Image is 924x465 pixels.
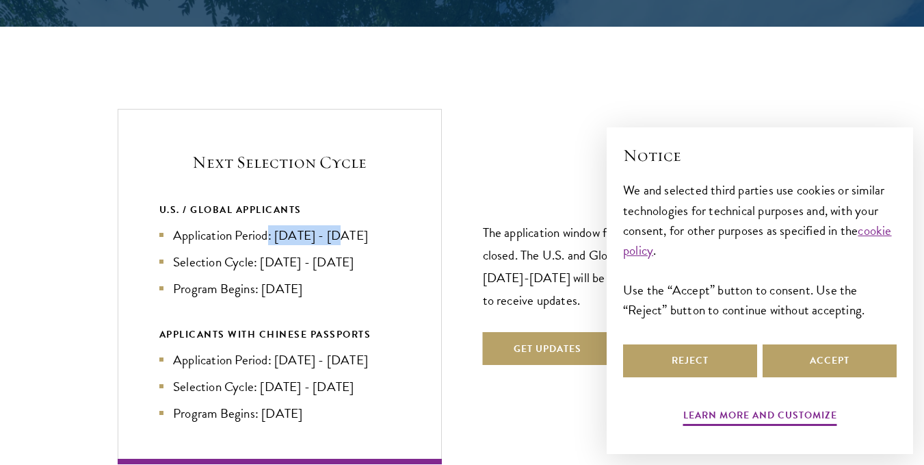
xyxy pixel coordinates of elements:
button: Accept [763,344,897,377]
li: Program Begins: [DATE] [159,279,400,299]
li: Application Period: [DATE] - [DATE] [159,350,400,370]
div: U.S. / GLOBAL APPLICANTS [159,201,400,218]
a: cookie policy [623,221,892,260]
h5: Next Selection Cycle [159,151,400,174]
li: Selection Cycle: [DATE] - [DATE] [159,377,400,397]
li: Program Begins: [DATE] [159,403,400,423]
div: APPLICANTS WITH CHINESE PASSPORTS [159,326,400,343]
button: Learn more and customize [683,407,837,428]
li: Application Period: [DATE] - [DATE] [159,225,400,245]
button: Get Updates [483,332,612,365]
div: We and selected third parties use cookies or similar technologies for technical purposes and, wit... [623,180,897,319]
li: Selection Cycle: [DATE] - [DATE] [159,252,400,272]
h2: Notice [623,144,897,167]
button: Reject [623,344,757,377]
p: The application window for the class of [DATE]-[DATE] is now closed. The U.S. and Global applicat... [483,221,807,312]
